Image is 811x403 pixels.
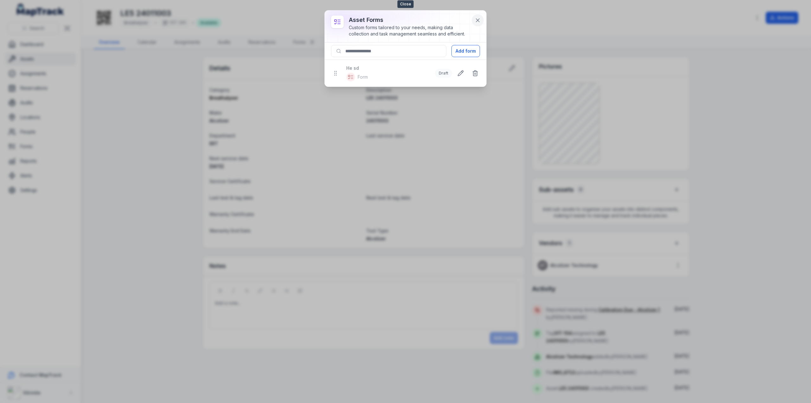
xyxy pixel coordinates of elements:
h3: asset forms [349,16,470,24]
button: Add form [451,45,480,57]
span: Form [358,74,368,80]
div: Draft [435,69,452,78]
strong: He sd [346,65,429,71]
span: Close [398,0,414,8]
div: Custom forms tailored to your needs, making data collection and task management seamless and effi... [349,24,470,37]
